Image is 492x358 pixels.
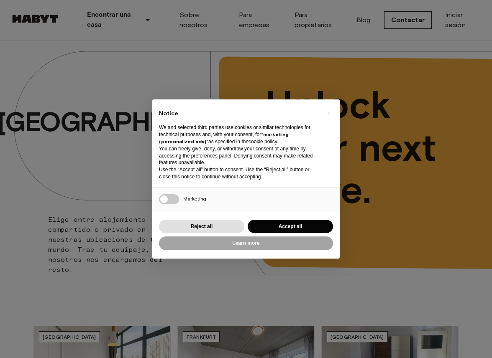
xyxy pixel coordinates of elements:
[159,124,320,145] p: We and selected third parties use cookies or similar technologies for technical purposes and, wit...
[328,108,331,118] span: ×
[248,220,333,234] button: Accept all
[249,139,277,145] a: cookie policy
[159,236,333,250] button: Learn more
[322,106,336,119] button: Close this notice
[159,166,320,180] p: Use the “Accept all” button to consent. Use the “Reject all” button or close this notice to conti...
[159,145,320,166] p: You can freely give, deny, or withdraw your consent at any time by accessing the preferences pane...
[159,131,289,145] strong: “marketing (personalized ads)”
[159,220,244,234] button: Reject all
[159,109,320,118] h2: Notice
[183,196,206,202] span: Marketing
